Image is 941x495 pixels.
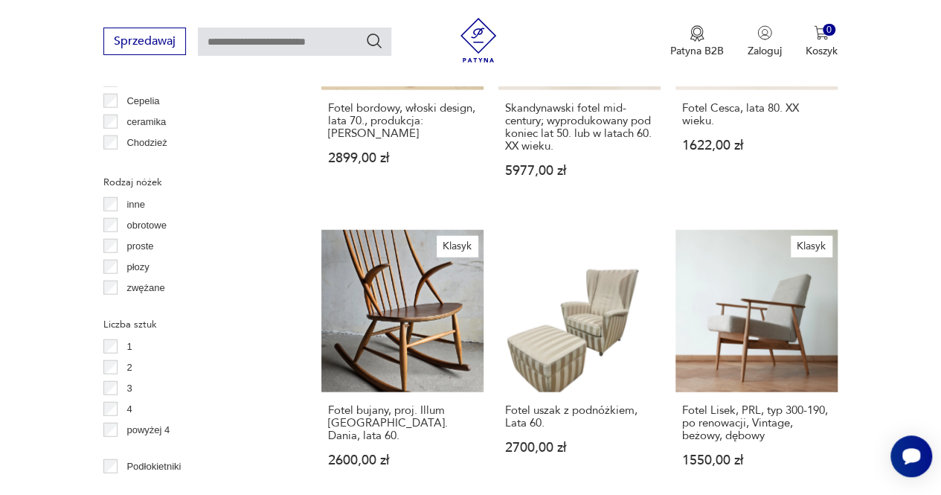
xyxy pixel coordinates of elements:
[126,422,170,438] p: powyżej 4
[682,102,831,127] h3: Fotel Cesca, lata 80. XX wieku.
[126,459,181,475] p: Podłokietniki
[814,25,829,40] img: Ikona koszyka
[126,380,132,397] p: 3
[126,156,164,172] p: Ćmielów
[328,152,477,165] p: 2899,00 zł
[806,25,838,58] button: 0Koszyk
[505,165,654,177] p: 5977,00 zł
[806,44,838,58] p: Koszyk
[505,102,654,153] h3: Skandynawski fotel mid-century; wyprodukowany pod koniec lat 50. lub w latach 60. XX wieku.
[365,32,383,50] button: Szukaj
[126,114,166,130] p: ceramika
[757,25,772,40] img: Ikonka użytkownika
[682,139,831,152] p: 1622,00 zł
[126,238,153,255] p: proste
[690,25,704,42] img: Ikona medalu
[670,25,724,58] a: Ikona medaluPatyna B2B
[126,135,167,151] p: Chodzież
[126,339,132,355] p: 1
[126,401,132,418] p: 4
[505,404,654,429] h3: Fotel uszak z podnóżkiem, Lata 60.
[670,25,724,58] button: Patyna B2B
[328,454,477,467] p: 2600,00 zł
[103,37,186,48] a: Sprzedawaj
[328,404,477,442] h3: Fotel bujany, proj. Illum [GEOGRAPHIC_DATA]. Dania, lata 60.
[748,25,782,58] button: Zaloguj
[670,44,724,58] p: Patyna B2B
[328,102,477,140] h3: Fotel bordowy, włoski design, lata 70., produkcja: [PERSON_NAME]
[126,217,166,234] p: obrotowe
[890,435,932,477] iframe: Smartsupp widget button
[103,174,286,191] p: Rodzaj nóżek
[126,197,145,213] p: inne
[682,404,831,442] h3: Fotel Lisek, PRL, typ 300-190, po renowacji, Vintage, beżowy, dębowy
[126,280,164,296] p: zwężane
[103,28,186,55] button: Sprzedawaj
[682,454,831,467] p: 1550,00 zł
[748,44,782,58] p: Zaloguj
[126,259,149,275] p: płozy
[456,18,501,63] img: Patyna - sklep z meblami i dekoracjami vintage
[823,24,835,36] div: 0
[126,93,159,109] p: Cepelia
[505,441,654,454] p: 2700,00 zł
[126,360,132,376] p: 2
[103,316,286,333] p: Liczba sztuk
